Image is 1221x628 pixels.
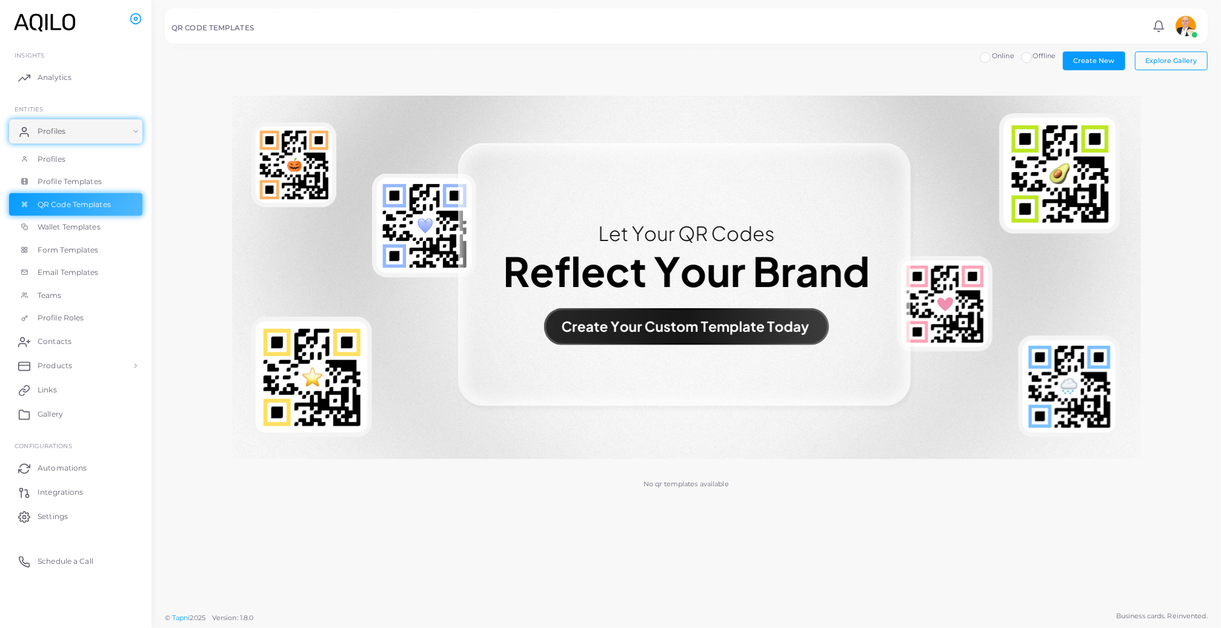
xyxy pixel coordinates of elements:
[38,463,87,474] span: Automations
[38,409,63,420] span: Gallery
[1135,51,1208,70] button: Explore Gallery
[38,245,99,256] span: Form Templates
[38,511,68,522] span: Settings
[38,385,57,395] span: Links
[9,65,142,90] a: Analytics
[9,402,142,426] a: Gallery
[9,549,142,573] a: Schedule a Call
[644,479,729,489] p: No qr templates available
[38,290,62,301] span: Teams
[9,239,142,262] a: Form Templates
[1146,56,1197,65] span: Explore Gallery
[38,72,72,83] span: Analytics
[38,487,83,498] span: Integrations
[1170,14,1201,38] a: avatar
[9,261,142,284] a: Email Templates
[190,613,205,623] span: 2025
[9,504,142,529] a: Settings
[992,51,1014,60] span: Online
[38,222,101,233] span: Wallet Templates
[38,267,99,278] span: Email Templates
[232,96,1141,459] img: No qr templates
[38,199,111,210] span: QR Code Templates
[172,613,190,622] a: Tapni
[1073,56,1114,65] span: Create New
[9,216,142,239] a: Wallet Templates
[1033,51,1056,60] span: Offline
[9,148,142,171] a: Profiles
[38,360,72,371] span: Products
[9,329,142,354] a: Contacts
[38,312,84,323] span: Profile Roles
[38,336,72,347] span: Contacts
[9,456,142,480] a: Automations
[9,306,142,329] a: Profile Roles
[38,154,65,165] span: Profiles
[9,119,142,144] a: Profiles
[171,24,254,32] h5: QR CODE TEMPLATES
[38,556,93,567] span: Schedule a Call
[1174,14,1198,38] img: avatar
[9,354,142,378] a: Products
[15,442,72,449] span: Configurations
[1063,51,1125,70] button: Create New
[15,51,44,59] span: INSIGHTS
[38,176,102,187] span: Profile Templates
[9,378,142,402] a: Links
[15,105,43,113] span: ENTITIES
[165,613,253,623] span: ©
[38,126,65,137] span: Profiles
[9,170,142,193] a: Profile Templates
[9,480,142,504] a: Integrations
[212,613,254,622] span: Version: 1.8.0
[1116,611,1208,621] span: Business cards. Reinvented.
[9,284,142,307] a: Teams
[11,12,78,34] img: logo
[9,193,142,216] a: QR Code Templates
